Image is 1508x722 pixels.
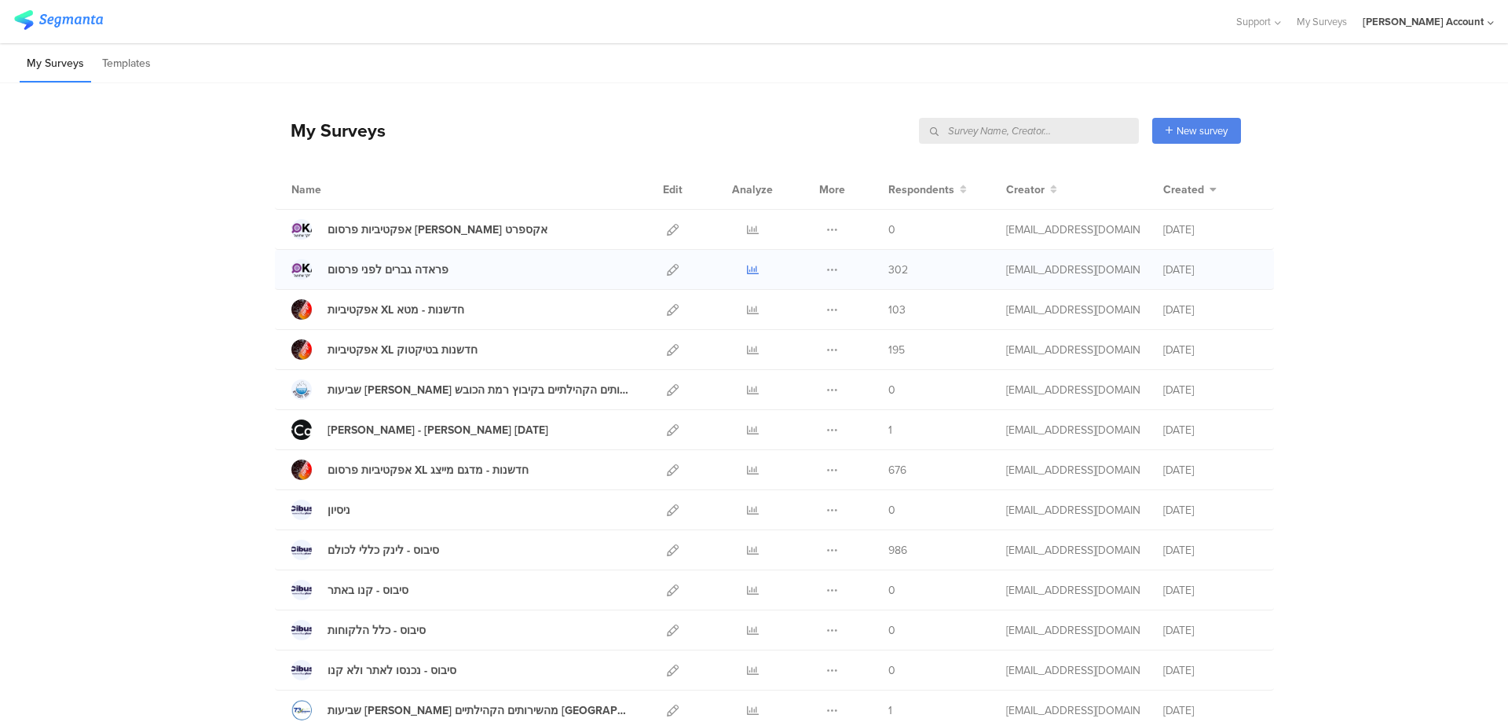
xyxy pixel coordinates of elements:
span: 0 [888,222,895,238]
div: Analyze [729,170,776,209]
div: miri@miridikman.co.il [1006,222,1140,238]
div: Edit [656,170,690,209]
div: [PERSON_NAME] Account [1363,14,1484,29]
div: [DATE] [1163,382,1257,398]
span: 302 [888,262,908,278]
span: 0 [888,622,895,639]
a: אפקטיביות XL חדשנות - מטא [291,299,464,320]
div: miri@miridikman.co.il [1006,662,1140,679]
a: [PERSON_NAME] - [PERSON_NAME] [DATE] [291,420,548,440]
div: אפקטיביות XL חדשנות בטיקטוק [328,342,478,358]
span: 195 [888,342,905,358]
span: 0 [888,582,895,599]
span: 986 [888,542,907,559]
span: Support [1236,14,1271,29]
div: My Surveys [275,117,386,144]
div: סיבוס - כלל הלקוחות [328,622,426,639]
span: 1 [888,422,892,438]
div: [DATE] [1163,222,1257,238]
div: miri@miridikman.co.il [1006,422,1140,438]
a: ניסיון [291,500,350,520]
a: אפקטיביות XL חדשנות בטיקטוק [291,339,478,360]
div: שביעות רצון מהשירותים הקהילתיים בשדה בוקר [328,702,632,719]
button: Creator [1006,181,1057,198]
div: miri@miridikman.co.il [1006,342,1140,358]
a: פראדה גברים לפני פרסום [291,259,448,280]
div: miri@miridikman.co.il [1006,262,1140,278]
div: סקר מקאן - גל 7 ספטמבר 25 [328,422,548,438]
div: More [815,170,849,209]
div: miri@miridikman.co.il [1006,382,1140,398]
div: אפקטיביות פרסום מן אקספרט [328,222,547,238]
div: [DATE] [1163,462,1257,478]
div: Name [291,181,386,198]
div: [DATE] [1163,542,1257,559]
a: שביעות [PERSON_NAME] מהשירותים הקהילתיים בקיבוץ רמת הכובש [291,379,632,400]
div: סיבוס - נכנסו לאתר ולא קנו [328,662,456,679]
span: Respondents [888,181,954,198]
div: [DATE] [1163,662,1257,679]
div: [DATE] [1163,502,1257,519]
div: אפקטיביות פרסום XL חדשנות - מדגם מייצג [328,462,529,478]
div: [DATE] [1163,342,1257,358]
div: miri@miridikman.co.il [1006,502,1140,519]
div: אפקטיביות XL חדשנות - מטא [328,302,464,318]
span: Creator [1006,181,1045,198]
span: Created [1163,181,1204,198]
a: סיבוס - נכנסו לאתר ולא קנו [291,660,456,680]
span: 1 [888,702,892,719]
div: סיבוס - קנו באתר [328,582,408,599]
span: 103 [888,302,906,318]
a: סיבוס - כלל הלקוחות [291,620,426,640]
input: Survey Name, Creator... [919,118,1139,144]
a: אפקטיביות פרסום [PERSON_NAME] אקספרט [291,219,547,240]
button: Created [1163,181,1217,198]
a: אפקטיביות פרסום XL חדשנות - מדגם מייצג [291,460,529,480]
div: שביעות רצון מהשירותים הקהילתיים בקיבוץ רמת הכובש [328,382,632,398]
div: [DATE] [1163,702,1257,719]
div: [DATE] [1163,262,1257,278]
span: 0 [888,662,895,679]
li: Templates [95,46,158,82]
div: miri@miridikman.co.il [1006,462,1140,478]
button: Respondents [888,181,967,198]
div: miri@miridikman.co.il [1006,702,1140,719]
span: 0 [888,382,895,398]
div: [DATE] [1163,622,1257,639]
div: [DATE] [1163,422,1257,438]
div: [DATE] [1163,582,1257,599]
div: סיבוס - לינק כללי לכולם [328,542,439,559]
div: פראדה גברים לפני פרסום [328,262,448,278]
img: segmanta logo [14,10,103,30]
div: ניסיון [328,502,350,519]
div: miri@miridikman.co.il [1006,302,1140,318]
a: סיבוס - לינק כללי לכולם [291,540,439,560]
a: סיבוס - קנו באתר [291,580,408,600]
span: 0 [888,502,895,519]
div: miri@miridikman.co.il [1006,582,1140,599]
span: New survey [1177,123,1228,138]
div: miri@miridikman.co.il [1006,622,1140,639]
div: [DATE] [1163,302,1257,318]
li: My Surveys [20,46,91,82]
span: 676 [888,462,906,478]
a: שביעות [PERSON_NAME] מהשירותים הקהילתיים [GEOGRAPHIC_DATA] [291,700,632,720]
div: miri@miridikman.co.il [1006,542,1140,559]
